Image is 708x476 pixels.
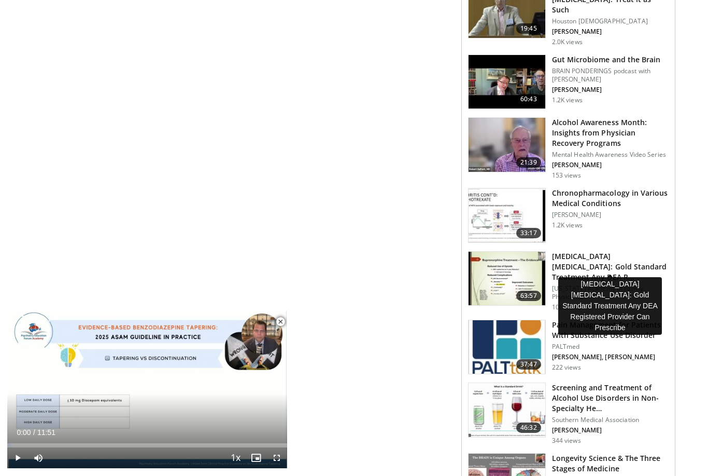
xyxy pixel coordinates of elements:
p: 153 views [552,171,581,180]
img: d4ad92ee-aeff-4279-8747-3e8c5c67a225.150x105_q85_crop-smart_upscale.jpg [469,320,545,374]
a: 21:39 Alcohol Awareness Month: Insights from Physician Recovery Programs Mental Health Awareness ... [468,117,669,180]
img: bf6558c0-9860-42d2-b05a-0c370d2a8b03.150x105_q85_crop-smart_upscale.jpg [469,118,545,172]
p: Mental Health Awareness Video Series [552,151,669,159]
button: Enable picture-in-picture mode [246,447,266,468]
h3: Gut Microbiome and the Brain [552,55,669,65]
span: 37:47 [516,359,541,370]
button: Playback Rate [225,447,246,468]
span: 33:17 [516,228,541,238]
a: 33:17 Chronopharmacology in Various Medical Conditions [PERSON_NAME] 1.2K views [468,188,669,243]
button: Mute [28,447,49,468]
p: Southern Medical Association [552,416,669,424]
div: [MEDICAL_DATA] [MEDICAL_DATA]: Gold Standard Treatment Any DEA Registered Provider Can Prescribe [558,277,662,335]
p: 106 views [552,303,581,311]
p: [PERSON_NAME] [552,211,669,219]
span: 11:51 [37,428,55,437]
p: [PERSON_NAME], [PERSON_NAME] [552,353,669,361]
p: [PERSON_NAME] [552,86,669,94]
h3: [MEDICAL_DATA] [MEDICAL_DATA]: Gold Standard Treatment Any DEA R… [552,251,669,282]
span: 19:45 [516,23,541,34]
button: Close [270,311,291,333]
div: Progress Bar [7,443,287,447]
button: Fullscreen [266,447,287,468]
h3: Alcohol Awareness Month: Insights from Physician Recovery Programs [552,117,669,148]
span: 46:32 [516,423,541,433]
p: BRAIN PONDERINGS podcast with [PERSON_NAME] [552,67,669,84]
a: 60:43 Gut Microbiome and the Brain BRAIN PONDERINGS podcast with [PERSON_NAME] [PERSON_NAME] 1.2K... [468,55,669,110]
span: 21:39 [516,157,541,168]
a: 63:57 [MEDICAL_DATA] [MEDICAL_DATA]: Gold Standard Treatment Any DEA R… [US_STATE] Academy of Fam... [468,251,669,311]
p: 344 views [552,437,581,445]
p: 2.0K views [552,38,583,46]
h3: Chronopharmacology in Various Medical Conditions [552,188,669,209]
h3: Pain Management for Patients With Substance Use Disorder [552,320,669,341]
h3: Longevity Science & The Three Stages of Medicine [552,453,669,474]
a: 37:47 Pain Management for Patients With Substance Use Disorder PALTmed [PERSON_NAME], [PERSON_NAM... [468,320,669,375]
a: 46:32 Screening and Treatment of Alcohol Use Disorders in Non-Specialty He… Southern Medical Asso... [468,383,669,445]
p: [US_STATE] Academy of Family Physicians [552,284,669,301]
p: [PERSON_NAME] [552,161,669,169]
button: Play [7,447,28,468]
span: 0:00 [17,428,31,437]
span: 63:57 [516,291,541,301]
img: e12dfa3c-ad47-4bf9-b5bf-3dcd2ea99c34.150x105_q85_crop-smart_upscale.jpg [469,383,545,437]
img: d040b03d-4348-4735-9ec0-0dfd7468e337.150x105_q85_crop-smart_upscale.jpg [469,252,545,306]
p: 222 views [552,363,581,372]
video-js: Video Player [7,311,287,469]
p: [PERSON_NAME] [552,426,669,434]
span: / [33,428,35,437]
p: [PERSON_NAME] [552,28,669,36]
p: 1.2K views [552,221,583,229]
img: c560b119-6aa4-4c86-b1c8-cf3b5d1f2527.150x105_q85_crop-smart_upscale.jpg [469,55,545,109]
p: Houston [DEMOGRAPHIC_DATA] [552,17,669,25]
img: b643b70a-f90c-47a0-93df-573d4298d9b7.150x105_q85_crop-smart_upscale.jpg [469,188,545,242]
p: PALTmed [552,343,669,351]
h3: Screening and Treatment of Alcohol Use Disorders in Non-Specialty He… [552,383,669,414]
span: 60:43 [516,94,541,104]
p: 1.2K views [552,96,583,104]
